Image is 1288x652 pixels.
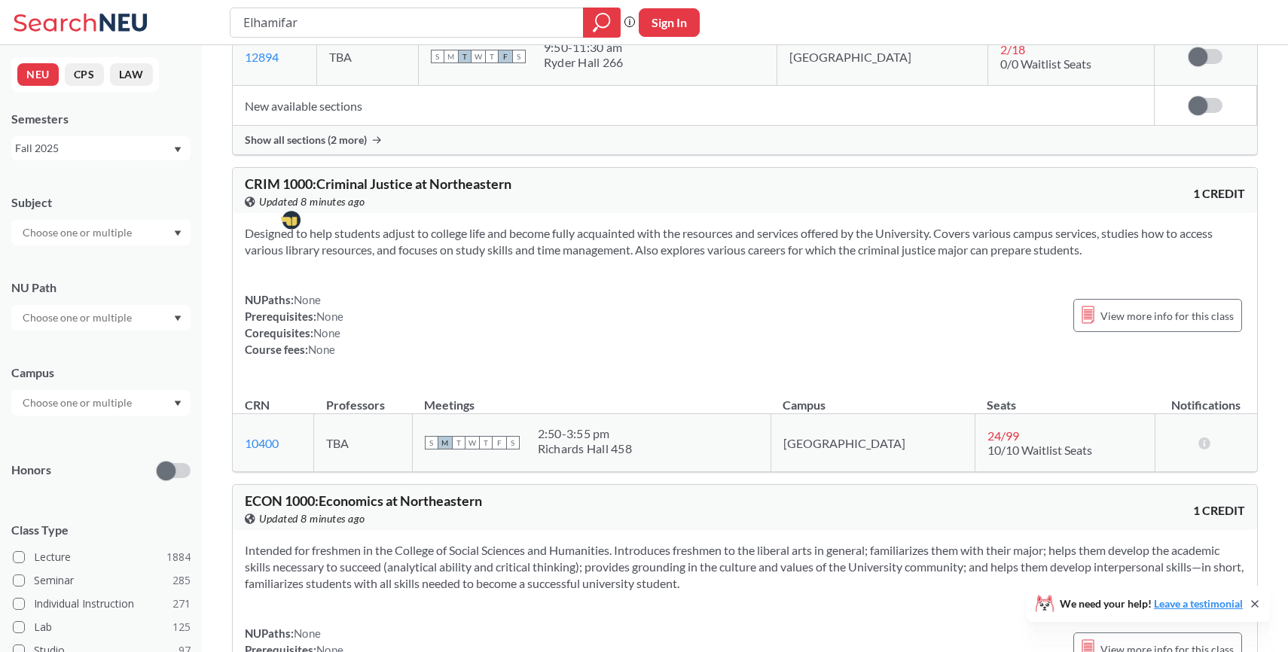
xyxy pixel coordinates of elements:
div: Semesters [11,111,191,127]
span: T [452,436,465,449]
p: Honors [11,462,51,479]
section: Designed to help students adjust to college life and become fully acquainted with the resources a... [245,225,1245,258]
span: W [472,50,485,63]
button: CPS [65,63,104,86]
button: Sign In [639,8,700,37]
span: 125 [172,619,191,635]
svg: Dropdown arrow [174,147,182,153]
span: M [444,50,458,63]
span: None [316,309,343,323]
div: CRN [245,397,270,413]
div: Subject [11,194,191,211]
div: Dropdown arrow [11,390,191,416]
svg: Dropdown arrow [174,401,182,407]
span: T [479,436,493,449]
span: 24 / 99 [987,428,1019,443]
span: 1 CREDIT [1193,502,1245,519]
td: TBA [314,414,413,472]
input: Choose one or multiple [15,394,142,412]
span: 2 / 18 [1000,42,1025,56]
span: M [438,436,452,449]
span: F [499,50,512,63]
a: Leave a testimonial [1154,597,1243,610]
label: Lab [13,617,191,637]
span: 1 CREDIT [1193,185,1245,202]
span: 0/0 Waitlist Seats [1000,56,1091,71]
svg: magnifying glass [593,12,611,33]
span: None [294,626,321,640]
span: None [294,293,321,306]
input: Class, professor, course number, "phrase" [242,10,572,35]
input: Choose one or multiple [15,309,142,327]
th: Seats [975,382,1155,414]
span: Class Type [11,522,191,538]
span: F [493,436,506,449]
div: Richards Hall 458 [538,441,632,456]
div: Ryder Hall 266 [544,55,624,70]
div: Fall 2025Dropdown arrow [11,136,191,160]
th: Meetings [412,382,771,414]
div: magnifying glass [583,8,621,38]
span: View more info for this class [1100,306,1234,325]
div: Campus [11,364,191,381]
label: Individual Instruction [13,594,191,614]
div: Show all sections (2 more) [233,126,1257,154]
span: Updated 8 minutes ago [259,510,365,527]
button: LAW [110,63,153,86]
span: We need your help! [1060,599,1243,609]
span: S [512,50,526,63]
th: Notifications [1155,382,1257,414]
input: Choose one or multiple [15,224,142,242]
span: None [308,343,335,356]
span: 10/10 Waitlist Seats [987,443,1092,457]
span: S [506,436,520,449]
td: [GEOGRAPHIC_DATA] [771,414,975,472]
td: New available sections [233,86,1155,126]
span: T [458,50,472,63]
span: S [425,436,438,449]
div: NUPaths: Prerequisites: Corequisites: Course fees: [245,291,343,358]
label: Lecture [13,547,191,567]
span: 285 [172,572,191,589]
div: Fall 2025 [15,140,172,157]
span: None [313,326,340,340]
span: Updated 8 minutes ago [259,193,365,210]
span: CRIM 1000 : Criminal Justice at Northeastern [245,175,511,192]
td: TBA [316,28,418,86]
th: Professors [314,382,413,414]
div: Dropdown arrow [11,305,191,331]
div: 2:50 - 3:55 pm [538,426,632,441]
label: Seminar [13,571,191,590]
div: Dropdown arrow [11,220,191,245]
span: T [485,50,499,63]
svg: Dropdown arrow [174,230,182,236]
div: NU Path [11,279,191,296]
a: 10400 [245,436,279,450]
button: NEU [17,63,59,86]
span: ECON 1000 : Economics at Northeastern [245,492,482,509]
span: S [431,50,444,63]
div: 9:50 - 11:30 am [544,40,624,55]
td: [GEOGRAPHIC_DATA] [777,28,987,86]
section: Intended for freshmen in the College of Social Sciences and Humanities. Introduces freshmen to th... [245,542,1245,592]
span: 271 [172,596,191,612]
span: W [465,436,479,449]
th: Campus [771,382,975,414]
svg: Dropdown arrow [174,315,182,321]
span: 1884 [166,549,191,565]
span: Show all sections (2 more) [245,133,367,147]
a: 12894 [245,50,279,64]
